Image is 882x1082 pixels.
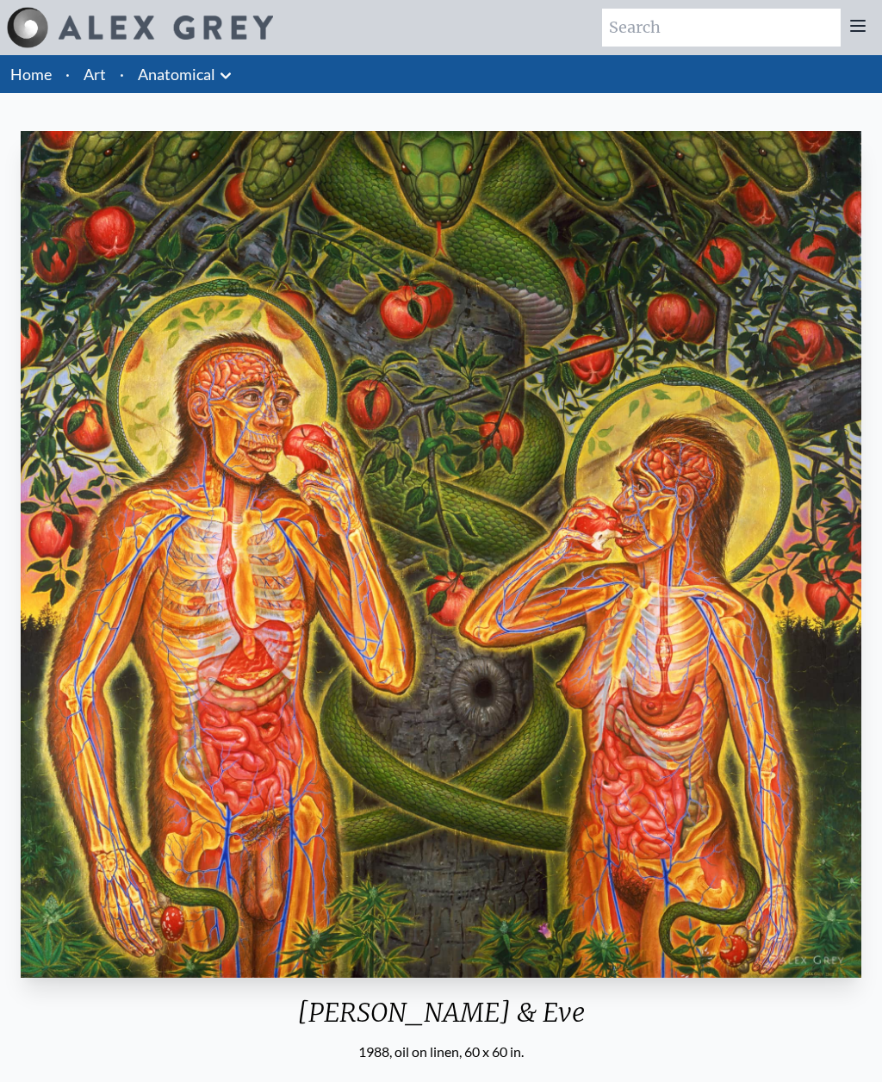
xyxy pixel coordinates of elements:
[84,62,106,86] a: Art
[21,131,861,978] img: Adam-and-Eve-1988-Alex-Grey-watermarked.jpg
[138,62,215,86] a: Anatomical
[59,55,77,93] li: ·
[602,9,841,47] input: Search
[10,65,52,84] a: Home
[14,1042,868,1062] div: 1988, oil on linen, 60 x 60 in.
[113,55,131,93] li: ·
[14,997,868,1042] div: [PERSON_NAME] & Eve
